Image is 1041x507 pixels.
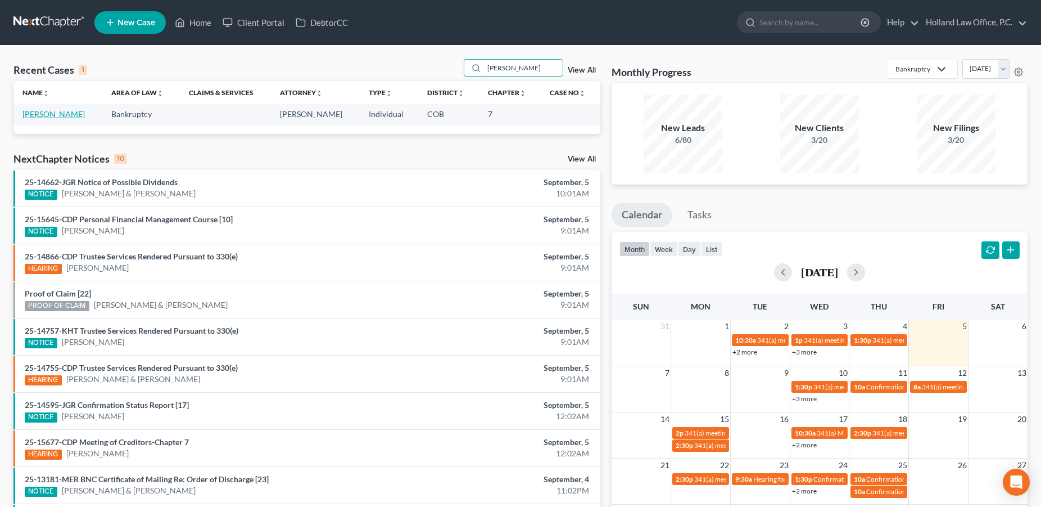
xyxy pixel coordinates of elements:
[735,336,756,344] span: 10:30a
[25,326,238,335] a: 25-14757-KHT Trustee Services Rendered Pursuant to 330(e)
[409,177,589,188] div: September, 5
[759,12,862,33] input: Search by name...
[792,348,817,356] a: +3 more
[409,437,589,448] div: September, 5
[458,90,464,97] i: unfold_more
[922,383,1030,391] span: 341(a) meeting for [PERSON_NAME]
[920,12,1027,33] a: Holland Law Office, P.C.
[838,459,849,472] span: 24
[316,90,323,97] i: unfold_more
[650,241,678,257] button: week
[117,19,155,27] span: New Case
[719,412,730,426] span: 15
[723,366,730,380] span: 8
[872,429,981,437] span: 341(a) meeting for [PERSON_NAME]
[813,475,1033,483] span: Confirmation hearing for Broc Charleston second case & [PERSON_NAME]
[25,338,57,348] div: NOTICE
[644,134,722,146] div: 6/80
[550,88,586,97] a: Case Nounfold_more
[838,412,849,426] span: 17
[409,362,589,374] div: September, 5
[659,320,671,333] span: 31
[409,336,589,348] div: 9:01AM
[25,264,62,274] div: HEARING
[723,320,730,333] span: 1
[409,288,589,299] div: September, 5
[409,400,589,411] div: September, 5
[917,122,995,134] div: New Filings
[409,485,589,496] div: 11:02PM
[676,475,693,483] span: 2:30p
[25,190,57,200] div: NOTICE
[810,302,829,311] span: Wed
[386,90,392,97] i: unfold_more
[804,336,972,344] span: 341(a) meeting for [PERSON_NAME] & [PERSON_NAME]
[795,383,812,391] span: 1:30p
[792,441,817,449] a: +2 more
[644,122,722,134] div: New Leads
[854,336,871,344] span: 1:30p
[25,487,57,497] div: NOTICE
[780,134,859,146] div: 3/20
[1016,412,1028,426] span: 20
[22,88,49,97] a: Nameunfold_more
[871,302,887,311] span: Thu
[66,448,129,459] a: [PERSON_NAME]
[694,441,857,450] span: 341(a) meeting for [MEDICAL_DATA][PERSON_NAME]
[897,459,908,472] span: 25
[25,289,91,298] a: Proof of Claim [22]
[13,152,127,165] div: NextChapter Notices
[290,12,354,33] a: DebtorCC
[780,122,859,134] div: New Clients
[779,459,790,472] span: 23
[409,299,589,311] div: 9:01AM
[957,366,968,380] span: 12
[691,302,710,311] span: Mon
[854,383,865,391] span: 10a
[62,225,124,236] a: [PERSON_NAME]
[612,65,691,79] h3: Monthly Progress
[1016,459,1028,472] span: 27
[25,252,238,261] a: 25-14866-CDP Trustee Services Rendered Pursuant to 330(e)
[933,302,944,311] span: Fri
[991,302,1005,311] span: Sat
[957,459,968,472] span: 26
[169,12,217,33] a: Home
[66,262,129,273] a: [PERSON_NAME]
[1016,366,1028,380] span: 13
[25,177,178,187] a: 25-14662-JGR Notice of Possible Dividends
[795,475,812,483] span: 1:30p
[795,429,816,437] span: 10:30a
[866,383,994,391] span: Confirmation hearing for [PERSON_NAME]
[676,429,684,437] span: 2p
[838,366,849,380] span: 10
[62,188,196,199] a: [PERSON_NAME] & [PERSON_NAME]
[732,348,757,356] a: +2 more
[484,60,563,76] input: Search by name...
[271,104,360,124] td: [PERSON_NAME]
[701,241,722,257] button: list
[22,109,85,119] a: [PERSON_NAME]
[881,12,919,33] a: Help
[114,154,127,164] div: 10
[897,366,908,380] span: 11
[479,104,541,124] td: 7
[217,12,290,33] a: Client Portal
[66,374,200,385] a: [PERSON_NAME] & [PERSON_NAME]
[659,412,671,426] span: 14
[795,336,803,344] span: 1p
[678,241,701,257] button: day
[633,302,649,311] span: Sun
[62,411,124,422] a: [PERSON_NAME]
[783,320,790,333] span: 2
[409,411,589,422] div: 12:02AM
[25,227,57,237] div: NOTICE
[872,336,981,344] span: 341(a) meeting for [PERSON_NAME]
[757,336,925,344] span: 341(a) meeting for [PERSON_NAME] & [PERSON_NAME]
[409,225,589,236] div: 9:01AM
[659,459,671,472] span: 21
[792,487,817,495] a: +2 more
[854,487,865,496] span: 10a
[694,475,803,483] span: 341(a) meeting for [PERSON_NAME]
[568,66,596,74] a: View All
